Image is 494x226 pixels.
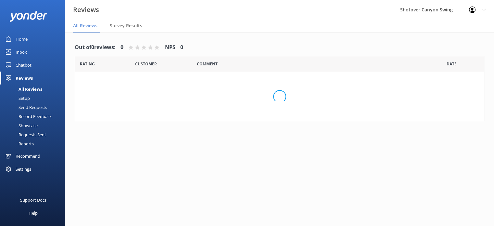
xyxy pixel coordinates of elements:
div: Send Requests [4,103,47,112]
a: Send Requests [4,103,65,112]
span: Date [80,61,95,67]
h3: Reviews [73,5,99,15]
div: Chatbot [16,59,32,72]
div: Support Docs [20,193,46,206]
div: Showcase [4,121,38,130]
a: Setup [4,94,65,103]
div: Record Feedback [4,112,52,121]
div: Home [16,33,28,46]
img: yonder-white-logo.png [10,11,47,21]
span: Survey Results [110,22,142,29]
h4: NPS [165,43,175,52]
h4: 0 [120,43,123,52]
div: Reviews [16,72,33,85]
div: Setup [4,94,30,103]
div: All Reviews [4,85,42,94]
span: Question [197,61,218,67]
a: All Reviews [4,85,65,94]
div: Help [29,206,38,219]
a: Reports [4,139,65,148]
span: All Reviews [73,22,97,29]
h4: Out of 0 reviews: [75,43,116,52]
div: Recommend [16,150,40,163]
div: Settings [16,163,31,176]
h4: 0 [180,43,183,52]
div: Requests Sent [4,130,46,139]
div: Inbox [16,46,27,59]
a: Record Feedback [4,112,65,121]
span: Date [135,61,157,67]
span: Date [447,61,457,67]
a: Requests Sent [4,130,65,139]
div: Reports [4,139,34,148]
a: Showcase [4,121,65,130]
